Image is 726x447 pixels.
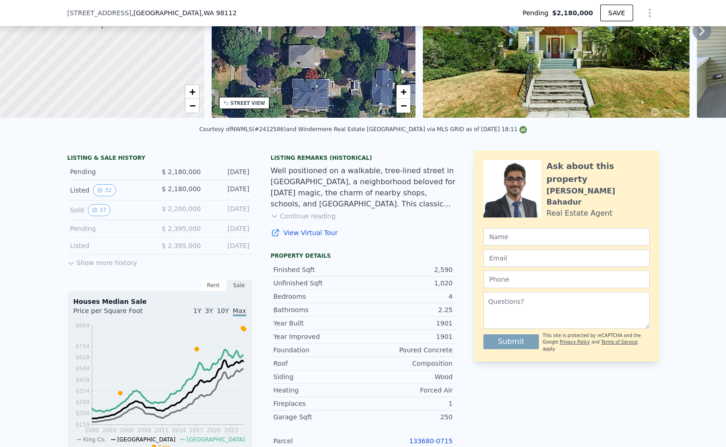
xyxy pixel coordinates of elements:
[226,279,252,291] div: Sale
[274,345,363,355] div: Foundation
[641,4,659,22] button: Show Options
[73,306,160,321] div: Price per Square Foot
[199,126,527,133] div: Courtesy of NWMLS (#2412586) and Windermere Real Estate [GEOGRAPHIC_DATA] via MLS GRID as of [DAT...
[363,412,453,422] div: 250
[201,279,226,291] div: Rent
[547,186,650,208] div: [PERSON_NAME] Bahadur
[83,436,106,443] span: King Co.
[131,8,237,18] span: , [GEOGRAPHIC_DATA]
[547,208,613,219] div: Real Estate Agent
[85,427,99,434] tspan: 2000
[274,292,363,301] div: Bedrooms
[102,427,116,434] tspan: 2003
[75,410,90,417] tspan: $204
[162,242,201,249] span: $ 2,395,000
[233,307,246,316] span: Max
[401,100,407,111] span: −
[162,185,201,193] span: $ 2,180,000
[224,427,238,434] tspan: 2023
[75,399,90,405] tspan: $289
[483,249,650,267] input: Email
[208,167,250,176] div: [DATE]
[519,126,527,133] img: NWMLS Logo
[70,204,153,216] div: Sold
[231,100,265,107] div: STREET VIEW
[274,305,363,314] div: Bathrooms
[363,278,453,288] div: 1,020
[363,292,453,301] div: 4
[201,9,237,17] span: , WA 98112
[187,436,245,443] span: [GEOGRAPHIC_DATA]
[217,307,229,314] span: 10Y
[207,427,221,434] tspan: 2020
[154,427,169,434] tspan: 2011
[271,252,456,260] div: Property details
[193,307,201,314] span: 1Y
[401,86,407,97] span: +
[552,8,593,18] span: $2,180,000
[208,224,250,233] div: [DATE]
[119,427,134,434] tspan: 2005
[397,99,410,113] a: Zoom out
[363,372,453,381] div: Wood
[67,154,252,163] div: LISTING & SALE HISTORY
[189,86,195,97] span: +
[88,204,110,216] button: View historical data
[363,265,453,274] div: 2,590
[274,332,363,341] div: Year Improved
[363,345,453,355] div: Poured Concrete
[274,359,363,368] div: Roof
[70,224,153,233] div: Pending
[547,160,650,186] div: Ask about this property
[75,354,90,361] tspan: $629
[75,365,90,372] tspan: $544
[70,167,153,176] div: Pending
[70,241,153,250] div: Listed
[601,339,638,344] a: Terms of Service
[560,339,590,344] a: Privacy Policy
[205,307,213,314] span: 3Y
[189,100,195,111] span: −
[363,359,453,368] div: Composition
[363,332,453,341] div: 1901
[117,436,176,443] span: [GEOGRAPHIC_DATA]
[67,254,137,267] button: Show more history
[271,165,456,210] div: Well positioned on a walkable, tree-lined street in [GEOGRAPHIC_DATA], a neighborhood beloved for...
[271,211,336,221] button: Continue reading
[171,427,186,434] tspan: 2014
[274,436,363,446] div: Parcel
[543,332,649,352] div: This site is protected by reCAPTCHA and the Google and apply.
[363,399,453,408] div: 1
[208,184,250,196] div: [DATE]
[75,377,90,383] tspan: $459
[162,225,201,232] span: $ 2,395,000
[397,85,410,99] a: Zoom in
[274,372,363,381] div: Siding
[189,427,203,434] tspan: 2017
[73,297,246,306] div: Houses Median Sale
[70,184,153,196] div: Listed
[271,228,456,237] a: View Virtual Tour
[363,319,453,328] div: 1901
[274,412,363,422] div: Garage Sqft
[75,388,90,394] tspan: $374
[274,278,363,288] div: Unfinished Sqft
[208,204,250,216] div: [DATE]
[67,8,132,18] span: [STREET_ADDRESS]
[75,322,90,329] tspan: $869
[363,305,453,314] div: 2.25
[363,386,453,395] div: Forced Air
[137,427,151,434] tspan: 2008
[185,85,199,99] a: Zoom in
[274,265,363,274] div: Finished Sqft
[75,422,90,428] tspan: $119
[409,437,452,445] a: 133680-0715
[483,334,539,349] button: Submit
[274,399,363,408] div: Fireplaces
[208,241,250,250] div: [DATE]
[274,386,363,395] div: Heating
[600,5,633,21] button: SAVE
[93,184,116,196] button: View historical data
[274,319,363,328] div: Year Built
[271,154,456,162] div: Listing Remarks (Historical)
